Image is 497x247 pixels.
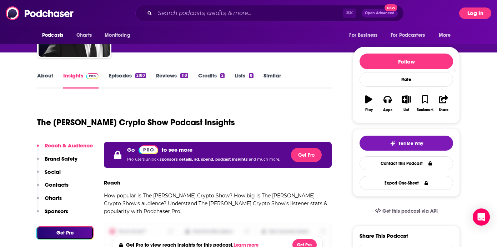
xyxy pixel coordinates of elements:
button: Get Pro [37,227,93,239]
h3: Share This Podcast [360,232,408,239]
div: Open Intercom Messenger [473,208,490,226]
a: InsightsPodchaser Pro [63,72,99,89]
input: Search podcasts, credits, & more... [155,7,343,19]
div: 2180 [135,73,146,78]
button: open menu [434,29,460,42]
button: Apps [378,91,397,116]
a: Reviews118 [156,72,188,89]
p: Reach & Audience [45,142,93,149]
a: About [37,72,53,89]
div: Search podcasts, credits, & more... [135,5,404,21]
a: Pro website [139,145,158,154]
p: Contacts [45,181,69,188]
span: Podcasts [42,30,63,40]
span: ⌘ K [343,9,356,18]
span: Monitoring [105,30,130,40]
div: 8 [249,73,253,78]
span: Charts [76,30,92,40]
button: Log In [459,7,491,19]
button: Follow [360,54,453,69]
button: tell me why sparkleTell Me Why [360,136,453,151]
button: Open AdvancedNew [362,9,398,17]
button: Contacts [37,181,69,195]
p: Brand Safety [45,155,77,162]
div: Bookmark [417,108,433,112]
span: For Business [349,30,377,40]
button: Export One-Sheet [360,176,453,190]
h1: The [PERSON_NAME] Crypto Show Podcast Insights [37,117,235,128]
p: How popular is The [PERSON_NAME] Crypto Show? How big is The [PERSON_NAME] Crypto Show's audience... [104,192,332,215]
div: Share [439,108,448,112]
p: Sponsors [45,208,68,215]
div: List [403,108,409,112]
img: Podchaser - Follow, Share and Rate Podcasts [6,6,74,20]
img: tell me why sparkle [390,141,396,146]
span: sponsors details, ad. spend, podcast insights [160,157,249,162]
a: Episodes2180 [109,72,146,89]
a: Lists8 [235,72,253,89]
button: open menu [344,29,386,42]
p: Charts [45,195,62,201]
a: Get this podcast via API [369,202,443,220]
img: Podchaser Pro [139,145,158,154]
span: Get this podcast via API [382,208,438,214]
div: 2 [220,73,225,78]
button: Bookmark [416,91,434,116]
h3: Reach [104,179,120,186]
button: open menu [100,29,139,42]
a: Credits2 [198,72,225,89]
button: Sponsors [37,208,68,221]
button: open menu [37,29,72,42]
button: Brand Safety [37,155,77,168]
span: New [385,4,397,11]
span: Tell Me Why [398,141,423,146]
p: Social [45,168,61,175]
span: Open Advanced [365,11,395,15]
button: Charts [37,195,62,208]
div: Rate [360,72,453,87]
a: Similar [263,72,281,89]
button: Social [37,168,61,182]
button: Share [435,91,453,116]
p: Pro users unlock and much more. [127,154,280,165]
div: Play [365,108,373,112]
img: Podchaser Pro [86,73,99,79]
button: Play [360,91,378,116]
div: 118 [180,73,188,78]
button: List [397,91,416,116]
button: Get Pro [291,148,322,162]
p: to see more [162,146,192,153]
button: Reach & Audience [37,142,93,155]
div: Apps [383,108,392,112]
a: Contact This Podcast [360,156,453,170]
p: Go [127,146,135,153]
span: More [439,30,451,40]
button: open menu [386,29,435,42]
span: For Podcasters [391,30,425,40]
a: Charts [72,29,96,42]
